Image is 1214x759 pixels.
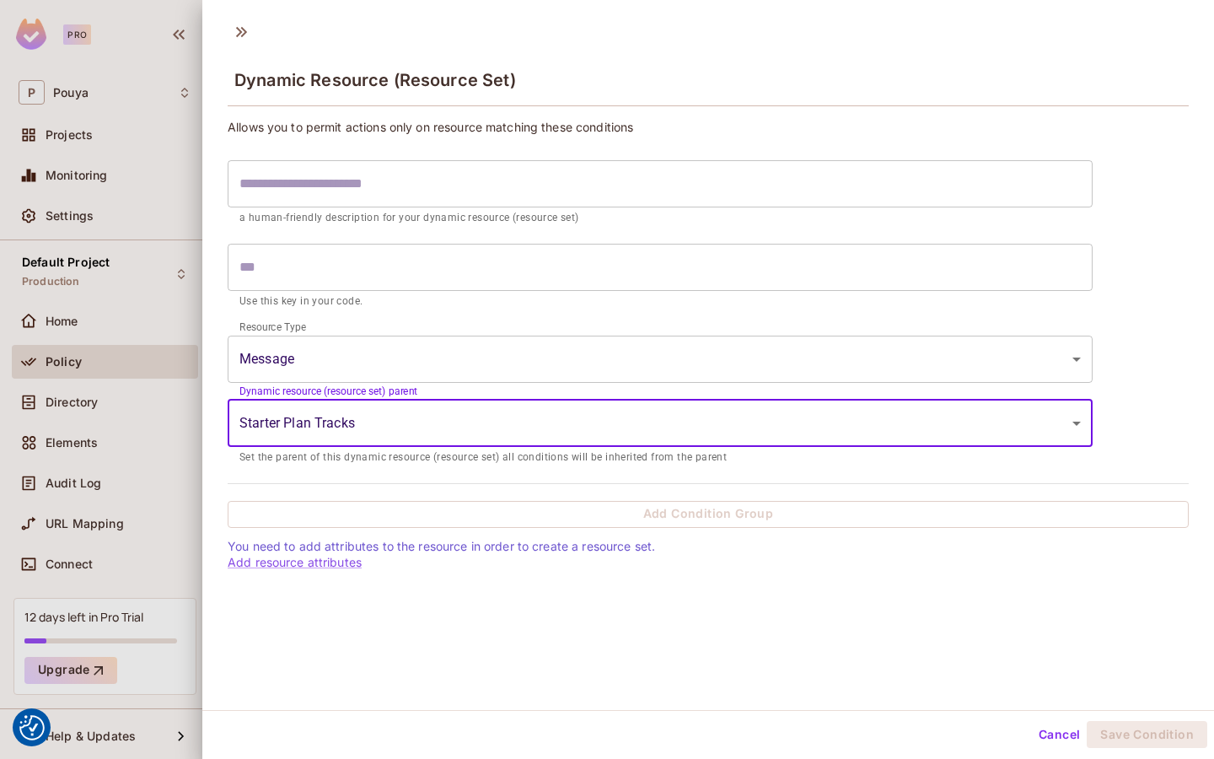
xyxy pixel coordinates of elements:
[239,210,1081,227] p: a human-friendly description for your dynamic resource (resource set)
[239,384,417,398] label: Dynamic resource (resource set) parent
[228,555,362,569] a: Add resource attributes
[19,715,45,740] img: Revisit consent button
[239,320,306,334] label: Resource Type
[228,119,1189,135] p: Allows you to permit actions only on resource matching these conditions
[228,538,1189,570] p: You need to add attributes to the resource in order to create a resource set.
[228,400,1093,447] div: Without label
[239,449,1081,466] p: Set the parent of this dynamic resource (resource set) all conditions will be inherited from the ...
[239,293,1081,310] p: Use this key in your code.
[19,715,45,740] button: Consent Preferences
[228,336,1093,383] div: Without label
[234,70,516,90] span: Dynamic Resource (Resource Set)
[228,501,1189,528] button: Add Condition Group
[1032,721,1087,748] button: Cancel
[1087,721,1207,748] button: Save Condition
